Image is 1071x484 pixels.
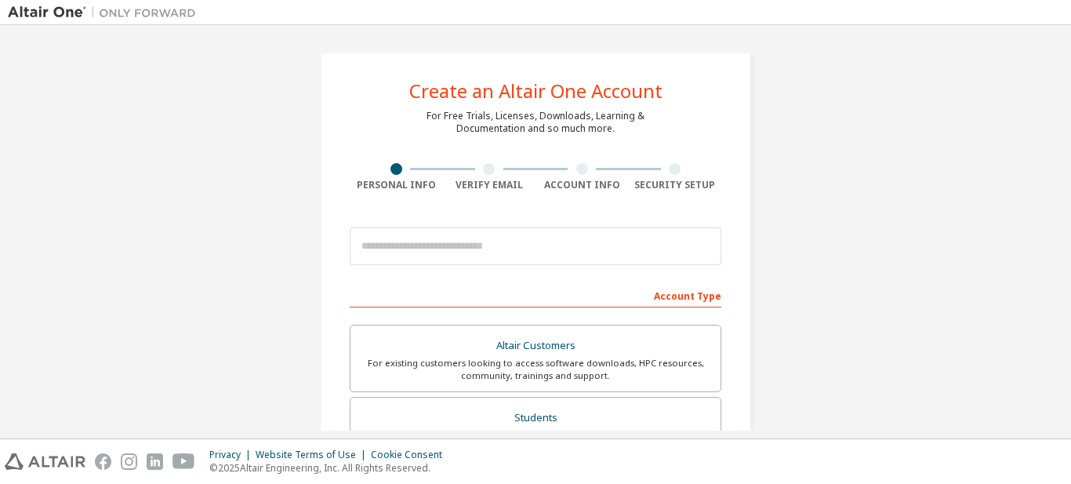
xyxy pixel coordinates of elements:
[360,407,711,429] div: Students
[427,110,644,135] div: For Free Trials, Licenses, Downloads, Learning & Documentation and so much more.
[5,453,85,470] img: altair_logo.svg
[371,449,452,461] div: Cookie Consent
[360,335,711,357] div: Altair Customers
[443,179,536,191] div: Verify Email
[8,5,204,20] img: Altair One
[535,179,629,191] div: Account Info
[629,179,722,191] div: Security Setup
[409,82,663,100] div: Create an Altair One Account
[256,449,371,461] div: Website Terms of Use
[209,461,452,475] p: © 2025 Altair Engineering, Inc. All Rights Reserved.
[360,429,711,454] div: For currently enrolled students looking to access the free Altair Student Edition bundle and all ...
[121,453,137,470] img: instagram.svg
[209,449,256,461] div: Privacy
[350,282,721,308] div: Account Type
[360,357,711,382] div: For existing customers looking to access software downloads, HPC resources, community, trainings ...
[172,453,195,470] img: youtube.svg
[95,453,111,470] img: facebook.svg
[350,179,443,191] div: Personal Info
[147,453,163,470] img: linkedin.svg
